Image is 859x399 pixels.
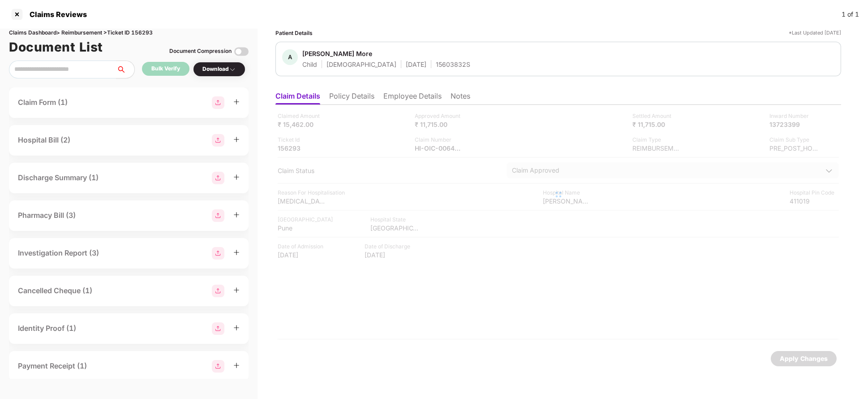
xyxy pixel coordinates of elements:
[233,212,240,218] span: plus
[202,65,236,74] div: Download
[116,61,135,78] button: search
[18,247,99,259] div: Investigation Report (3)
[116,66,134,73] span: search
[18,210,76,221] div: Pharmacy Bill (3)
[18,172,99,183] div: Discharge Summary (1)
[18,97,68,108] div: Claim Form (1)
[451,91,470,104] li: Notes
[275,29,313,37] div: Patient Details
[233,99,240,105] span: plus
[383,91,442,104] li: Employee Details
[233,249,240,256] span: plus
[406,60,426,69] div: [DATE]
[212,322,224,335] img: svg+xml;base64,PHN2ZyBpZD0iR3JvdXBfMjg4MTMiIGRhdGEtbmFtZT0iR3JvdXAgMjg4MTMiIHhtbG5zPSJodHRwOi8vd3...
[9,29,249,37] div: Claims Dashboard > Reimbursement > Ticket ID 156293
[212,209,224,222] img: svg+xml;base64,PHN2ZyBpZD0iR3JvdXBfMjg4MTMiIGRhdGEtbmFtZT0iR3JvdXAgMjg4MTMiIHhtbG5zPSJodHRwOi8vd3...
[18,323,76,334] div: Identity Proof (1)
[326,60,396,69] div: [DEMOGRAPHIC_DATA]
[212,360,224,373] img: svg+xml;base64,PHN2ZyBpZD0iR3JvdXBfMjg4MTMiIGRhdGEtbmFtZT0iR3JvdXAgMjg4MTMiIHhtbG5zPSJodHRwOi8vd3...
[302,60,317,69] div: Child
[302,49,372,58] div: [PERSON_NAME] More
[24,10,87,19] div: Claims Reviews
[151,65,180,73] div: Bulk Verify
[233,136,240,143] span: plus
[282,49,298,65] div: A
[212,134,224,147] img: svg+xml;base64,PHN2ZyBpZD0iR3JvdXBfMjg4MTMiIGRhdGEtbmFtZT0iR3JvdXAgMjg4MTMiIHhtbG5zPSJodHRwOi8vd3...
[212,247,224,260] img: svg+xml;base64,PHN2ZyBpZD0iR3JvdXBfMjg4MTMiIGRhdGEtbmFtZT0iR3JvdXAgMjg4MTMiIHhtbG5zPSJodHRwOi8vd3...
[233,287,240,293] span: plus
[234,44,249,59] img: svg+xml;base64,PHN2ZyBpZD0iVG9nZ2xlLTMyeDMyIiB4bWxucz0iaHR0cDovL3d3dy53My5vcmcvMjAwMC9zdmciIHdpZH...
[789,29,841,37] div: *Last Updated [DATE]
[169,47,232,56] div: Document Compression
[18,134,70,146] div: Hospital Bill (2)
[229,66,236,73] img: svg+xml;base64,PHN2ZyBpZD0iRHJvcGRvd24tMzJ4MzIiIHhtbG5zPSJodHRwOi8vd3d3LnczLm9yZy8yMDAwL3N2ZyIgd2...
[212,96,224,109] img: svg+xml;base64,PHN2ZyBpZD0iR3JvdXBfMjg4MTMiIGRhdGEtbmFtZT0iR3JvdXAgMjg4MTMiIHhtbG5zPSJodHRwOi8vd3...
[842,9,859,19] div: 1 of 1
[233,325,240,331] span: plus
[212,285,224,297] img: svg+xml;base64,PHN2ZyBpZD0iR3JvdXBfMjg4MTMiIGRhdGEtbmFtZT0iR3JvdXAgMjg4MTMiIHhtbG5zPSJodHRwOi8vd3...
[18,285,92,296] div: Cancelled Cheque (1)
[18,360,87,372] div: Payment Receipt (1)
[436,60,470,69] div: 15603832S
[233,362,240,369] span: plus
[329,91,374,104] li: Policy Details
[9,37,103,57] h1: Document List
[233,174,240,180] span: plus
[275,91,320,104] li: Claim Details
[212,172,224,184] img: svg+xml;base64,PHN2ZyBpZD0iR3JvdXBfMjg4MTMiIGRhdGEtbmFtZT0iR3JvdXAgMjg4MTMiIHhtbG5zPSJodHRwOi8vd3...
